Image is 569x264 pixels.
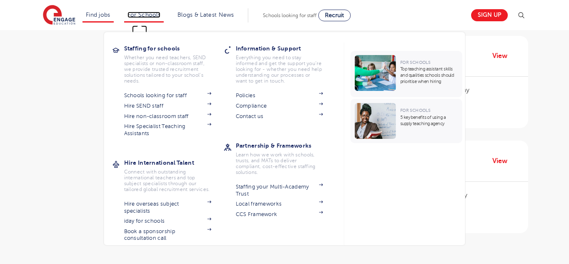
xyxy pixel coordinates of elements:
a: Staffing for schoolsWhether you need teachers, SEND specialists or non-classroom staff, we provid... [124,43,224,84]
a: Recruit [318,10,351,21]
p: Long Term [430,101,520,111]
p: £200 per day [430,85,520,95]
h3: Hire International Talent [124,157,224,168]
a: Partnership & FrameworksLearn how we work with schools, trusts, and MATs to deliver compliant, co... [236,140,336,175]
h3: Information & Support [236,43,336,54]
span: For Schools [400,60,430,65]
p: 5 key benefits of using a supply teaching agency [400,114,458,127]
a: Hire International TalentConnect with outstanding international teachers and top subject speciali... [124,157,224,192]
a: CCS Framework [236,211,323,218]
a: Local frameworks [236,201,323,207]
a: Contact us [236,113,323,120]
span: For Schools [400,108,430,113]
a: Schools looking for staff [124,92,212,99]
a: Hire Specialist Teaching Assistants [124,123,212,137]
p: Learn how we work with schools, trusts, and MATs to deliver compliant, cost-effective staffing so... [236,152,323,175]
a: Book a sponsorship consultation call [124,228,212,242]
a: View [492,50,514,61]
a: iday for schools [124,218,212,224]
p: Everything you need to stay informed and get the support you’re looking for - whether you need he... [236,55,323,84]
a: View [492,156,514,166]
p: Whether you need teachers, SEND specialists or non-classroom staff, we provide trusted recruitmen... [124,55,212,84]
a: Information & SupportEverything you need to stay informed and get the support you’re looking for ... [236,43,336,84]
a: For SchoolsTop teaching assistant skills and qualities schools should prioritise when hiring [351,51,464,97]
a: Blogs & Latest News [177,12,234,18]
a: Sign up [471,9,508,21]
a: For Schools5 key benefits of using a supply teaching agency [351,99,464,143]
a: For Schools [127,12,160,18]
p: £110 per day [430,190,520,200]
a: Policies [236,92,323,99]
span: Recruit [325,12,344,18]
p: Top teaching assistant skills and qualities schools should prioritise when hiring [400,66,458,85]
a: Find jobs [86,12,110,18]
a: Staffing your Multi-Academy Trust [236,184,323,197]
a: Hire non-classroom staff [124,113,212,120]
a: Compliance [236,103,323,109]
img: Engage Education [43,5,75,26]
h3: Staffing for schools [124,43,224,54]
p: Long Term [430,206,520,216]
a: Hire SEND staff [124,103,212,109]
span: Schools looking for staff [263,13,317,18]
p: Connect with outstanding international teachers and top subject specialists through our tailored ... [124,169,212,192]
h3: Partnership & Frameworks [236,140,336,151]
a: Hire overseas subject specialists [124,201,212,214]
